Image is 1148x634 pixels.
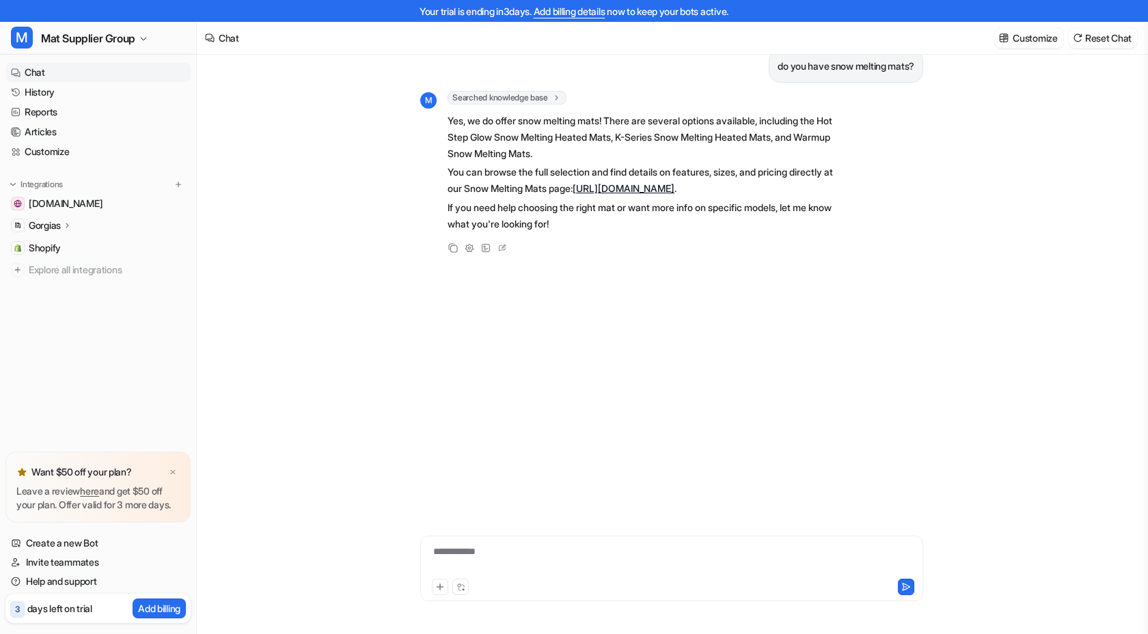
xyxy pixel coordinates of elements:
p: You can browse the full selection and find details on features, sizes, and pricing directly at ou... [448,164,847,197]
img: menu_add.svg [174,180,183,189]
img: Gorgias [14,221,22,230]
a: Reports [5,102,191,122]
a: [URL][DOMAIN_NAME] [573,182,674,194]
p: Yes, we do offer snow melting mats! There are several options available, including the Hot Step G... [448,113,847,162]
img: Shopify [14,244,22,252]
span: M [11,27,33,49]
button: Customize [995,28,1063,48]
span: M [420,92,437,109]
span: Shopify [29,241,61,255]
p: 3 [15,603,20,616]
button: Integrations [5,178,67,191]
a: Invite teammates [5,553,191,572]
span: [DOMAIN_NAME] [29,197,102,210]
img: expand menu [8,180,18,189]
p: Add billing [138,601,180,616]
p: Leave a review and get $50 off your plan. Offer valid for 3 more days. [16,484,180,512]
a: matsupplier.com[DOMAIN_NAME] [5,194,191,213]
img: star [16,467,27,478]
a: here [80,485,99,497]
img: explore all integrations [11,263,25,277]
a: Create a new Bot [5,534,191,553]
a: ShopifyShopify [5,238,191,258]
a: Help and support [5,572,191,591]
p: If you need help choosing the right mat or want more info on specific models, let me know what yo... [448,199,847,232]
img: customize [999,33,1009,43]
a: Add billing details [534,5,605,17]
a: Customize [5,142,191,161]
img: x [169,468,177,477]
p: Want $50 off your plan? [31,465,132,479]
span: Mat Supplier Group [41,29,135,48]
a: Explore all integrations [5,260,191,279]
div: Chat [219,31,239,45]
p: days left on trial [27,601,92,616]
button: Reset Chat [1069,28,1137,48]
img: matsupplier.com [14,199,22,208]
a: Articles [5,122,191,141]
p: do you have snow melting mats? [778,58,914,74]
img: reset [1073,33,1082,43]
p: Customize [1013,31,1057,45]
button: Add billing [133,598,186,618]
a: History [5,83,191,102]
p: Gorgias [29,219,61,232]
span: Searched knowledge base [448,91,566,105]
p: Integrations [20,179,63,190]
span: Explore all integrations [29,259,185,281]
a: Chat [5,63,191,82]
